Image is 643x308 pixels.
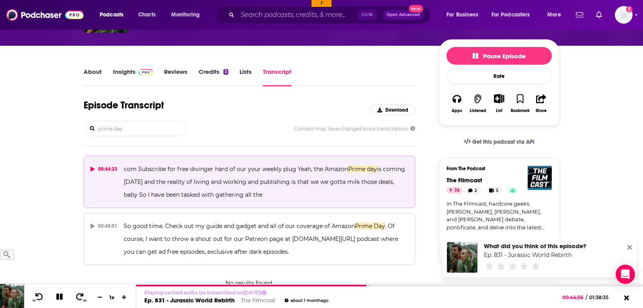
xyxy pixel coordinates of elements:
[446,166,545,171] h3: From The Podcast
[355,222,385,230] span: Prime Day
[496,108,502,113] div: List
[470,108,486,113] div: Listened
[536,108,547,113] div: Share
[164,68,187,86] a: Reviews
[446,47,552,65] button: Pause Episode
[171,9,200,20] span: Monitoring
[465,187,481,194] a: 2
[84,156,415,208] button: 00:44:23com Subscribe for free divinger hard of our your weekly plug Yeah, the AmazonPrime dayis ...
[446,176,482,184] a: The Filmcast
[100,9,123,20] span: Podcasts
[626,6,633,12] svg: Add a profile image
[616,265,635,284] div: Open Intercom Messenger
[593,8,605,22] a: Show notifications dropdown
[105,294,119,300] div: 1 x
[586,294,587,300] span: /
[263,68,291,86] a: Transcript
[113,68,153,86] a: InsightsPodchaser Pro
[446,200,552,231] a: In The Filmcast, hardcore geeks [PERSON_NAME], [PERSON_NAME], and [PERSON_NAME] debate, pontifica...
[454,187,459,195] span: 74
[43,3,107,14] input: ASIN, PO, Alias, + more...
[452,108,462,113] div: Apps
[542,8,571,21] button: open menu
[615,6,633,24] img: User Profile
[387,13,420,17] span: Open Advanced
[124,222,400,255] span: . Of course, I want to throw a shout out for our Patreon page at [DOMAIN_NAME][URL] podcast where...
[84,279,415,287] p: No results found.
[409,5,423,12] span: New
[348,165,377,173] span: Prime day
[457,132,541,152] a: Get this podcast via API
[285,298,328,303] div: about 1 month ago
[446,9,478,20] span: For Business
[573,8,586,22] a: Show notifications dropdown
[473,52,526,60] span: Pause Episode
[124,2,162,8] input: ASIN
[531,89,552,118] button: Share
[441,8,488,21] button: open menu
[496,187,498,195] span: 5
[150,8,164,14] a: Clear
[358,10,377,20] span: Ctrl K
[489,89,510,118] div: Show More ButtonList
[510,89,530,118] button: Bookmark
[294,126,415,132] span: Content may have changed since transcription.
[587,294,616,300] span: 01:38:35
[547,9,561,20] span: More
[84,213,415,265] button: 00:45:01So good time. Check out my guide and gadget and all of our coverage of AmazonPrime Day. O...
[385,107,408,113] span: Download
[446,89,467,118] button: Apps
[20,3,30,13] img: hlodeiro
[467,89,488,118] button: Listened
[166,8,210,21] button: open menu
[447,242,477,273] img: Ep. 831 - Jurassic World Rebirth
[84,68,102,86] a: About
[475,187,477,195] span: 2
[223,6,438,24] div: Search podcasts, credits, & more...
[90,220,117,233] div: 00:45:01
[615,6,633,24] button: Show profile menu
[31,292,46,302] button: 10
[446,187,463,194] a: 74
[73,292,88,302] button: 30
[94,8,134,21] button: open menu
[144,296,235,304] a: Ep. 831 - Jurassic World Rebirth
[138,9,156,20] span: Charts
[472,139,534,145] span: Get this podcast via API
[615,6,633,24] span: Logged in as HLodeiro
[223,69,228,75] div: 3
[371,104,415,116] button: Download
[137,8,150,14] a: Copy
[485,187,502,194] a: 5
[83,299,86,302] span: 30
[124,165,407,198] span: is coming [DATE] and the reality of living and working and publishing is that we we gotta milk th...
[511,108,530,113] div: Bookmark
[97,121,186,136] input: Search transcript...
[124,222,355,230] span: So good time. Check out my guide and gadget and all of our coverage of Amazon
[84,99,164,111] h1: Episode Transcript
[491,94,507,103] button: Show More Button
[528,166,552,190] img: The Filmcast
[484,242,586,250] div: What did you think of this episode?
[124,165,348,173] span: com Subscribe for free divinger hard of our your weekly plug Yeah, the Amazon
[446,68,552,84] div: Rate
[90,163,117,175] div: 00:44:23
[144,290,328,296] p: Playing cached audio (as transcribed on [DATE] )
[383,10,424,20] button: Open AdvancedNew
[33,299,35,302] span: 10
[133,8,160,21] a: Charts
[6,7,84,22] img: Podchaser - Follow, Share and Rate Podcasts
[484,251,572,259] a: Ep. 831 - Jurassic World Rebirth
[124,8,137,14] a: View
[241,296,275,304] a: The Filmcast
[139,69,153,75] img: Podchaser Pro
[238,8,358,21] input: Search podcasts, credits, & more...
[562,294,586,300] span: 00:44:56
[199,68,228,86] a: Credits3
[486,8,542,21] button: open menu
[491,9,530,20] span: For Podcasters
